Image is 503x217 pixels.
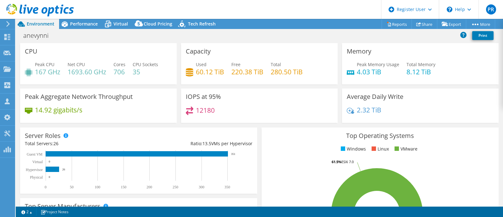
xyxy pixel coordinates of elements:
h4: 2.32 TiB [357,106,381,113]
tspan: 61.5% [332,159,341,164]
text: 200 [146,185,152,189]
span: Virtual [113,21,128,27]
span: Tech Refresh [188,21,216,27]
text: 150 [121,185,126,189]
a: Export [437,19,466,29]
h4: 280.50 TiB [271,68,303,75]
text: 100 [95,185,100,189]
h3: Capacity [186,48,211,55]
li: Linux [370,146,389,152]
h3: IOPS at 95% [186,93,221,100]
li: Windows [339,146,366,152]
div: Ratio: VMs per Hypervisor [139,140,252,147]
h4: 167 GHz [35,68,60,75]
span: Cloud Pricing [144,21,172,27]
h3: CPU [25,48,37,55]
h4: 1693.60 GHz [68,68,106,75]
h3: Average Daily Write [347,93,403,100]
h4: 4.03 TiB [357,68,399,75]
text: 350 [224,185,230,189]
div: Total Servers: [25,140,139,147]
a: More [466,19,495,29]
span: CPU Sockets [133,61,158,67]
h4: 8.12 TiB [406,68,435,75]
text: 250 [173,185,178,189]
tspan: ESXi 7.0 [341,159,354,164]
span: Total [271,61,281,67]
h4: 35 [133,68,158,75]
text: 0 [49,160,50,163]
span: Used [196,61,207,67]
span: Cores [113,61,125,67]
span: Free [231,61,240,67]
span: Net CPU [68,61,85,67]
h4: 12180 [196,107,215,114]
h4: 60.12 TiB [196,68,224,75]
span: 13.5 [202,140,211,146]
text: 50 [70,185,74,189]
span: Peak CPU [35,61,54,67]
span: Total Memory [406,61,435,67]
span: 26 [53,140,58,146]
h3: Peak Aggregate Network Throughput [25,93,133,100]
span: Performance [70,21,98,27]
li: VMware [393,146,417,152]
a: 2 [17,208,36,216]
text: 351 [231,152,235,156]
h1: anevynni [20,32,58,39]
h4: 14.92 gigabits/s [35,106,82,113]
text: 0 [49,175,50,179]
h3: Top Server Manufacturers [25,203,101,210]
a: Print [472,31,494,40]
h3: Top Operating Systems [266,132,494,139]
text: Guest VM [27,152,42,157]
text: Physical [30,175,43,180]
text: 300 [199,185,204,189]
text: 26 [62,168,65,171]
h3: Server Roles [25,132,61,139]
a: Project Notes [36,208,73,216]
text: 0 [45,185,47,189]
svg: \n [447,7,452,12]
text: Hypervisor [26,168,43,172]
span: Peak Memory Usage [357,61,399,67]
h4: 220.38 TiB [231,68,263,75]
a: Share [412,19,437,29]
h3: Memory [347,48,371,55]
h4: 706 [113,68,125,75]
a: Reports [382,19,412,29]
span: PR [486,4,496,14]
span: Environment [27,21,54,27]
text: Virtual [32,160,43,164]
